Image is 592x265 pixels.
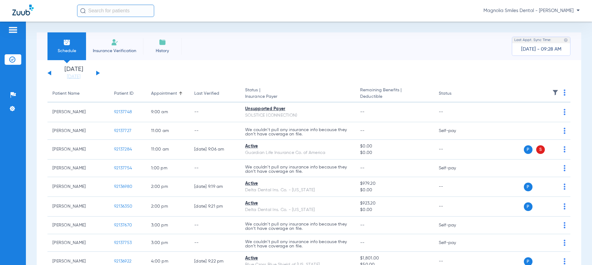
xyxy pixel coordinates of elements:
[360,143,429,150] span: $0.00
[114,90,141,97] div: Patient ID
[245,200,350,207] div: Active
[564,222,565,228] img: group-dot-blue.svg
[245,255,350,262] div: Active
[434,197,475,217] td: --
[552,89,558,96] img: filter.svg
[245,180,350,187] div: Active
[564,258,565,264] img: group-dot-blue.svg
[47,140,109,159] td: [PERSON_NAME]
[550,240,556,246] img: x.svg
[47,177,109,197] td: [PERSON_NAME]
[355,85,434,102] th: Remaining Benefits |
[146,217,189,234] td: 3:00 PM
[245,106,350,112] div: Unsupported Payer
[189,102,240,122] td: --
[189,234,240,252] td: --
[245,93,350,100] span: Insurance Payer
[189,217,240,234] td: --
[114,223,132,227] span: 92137670
[52,90,104,97] div: Patient Name
[91,48,138,54] span: Insurance Verification
[151,90,184,97] div: Appointment
[360,207,429,213] span: $0.00
[146,177,189,197] td: 2:00 PM
[189,197,240,217] td: [DATE] 9:21 PM
[146,197,189,217] td: 2:00 PM
[483,8,580,14] span: Magnolia Smiles Dental - [PERSON_NAME]
[564,89,565,96] img: group-dot-blue.svg
[360,223,365,227] span: --
[536,145,545,154] span: S
[47,217,109,234] td: [PERSON_NAME]
[434,177,475,197] td: --
[360,129,365,133] span: --
[245,207,350,213] div: Delta Dental Ins. Co. - [US_STATE]
[194,90,235,97] div: Last Verified
[47,122,109,140] td: [PERSON_NAME]
[114,129,131,133] span: 92137727
[47,197,109,217] td: [PERSON_NAME]
[245,112,350,119] div: SOLSTICE (CONNECTION)
[434,159,475,177] td: Self-pay
[194,90,219,97] div: Last Verified
[564,240,565,246] img: group-dot-blue.svg
[524,183,532,191] span: P
[146,140,189,159] td: 11:00 AM
[189,159,240,177] td: --
[550,184,556,190] img: x.svg
[550,109,556,115] img: x.svg
[146,102,189,122] td: 9:00 AM
[189,177,240,197] td: [DATE] 9:19 AM
[245,240,350,248] p: We couldn’t pull any insurance info because they don’t have coverage on file.
[434,85,475,102] th: Status
[55,66,92,80] li: [DATE]
[360,187,429,193] span: $0.00
[146,234,189,252] td: 3:00 PM
[114,184,132,189] span: 92136980
[564,203,565,209] img: group-dot-blue.svg
[47,102,109,122] td: [PERSON_NAME]
[434,102,475,122] td: --
[360,255,429,262] span: $1,801.00
[245,143,350,150] div: Active
[189,122,240,140] td: --
[564,165,565,171] img: group-dot-blue.svg
[360,110,365,114] span: --
[55,74,92,80] a: [DATE]
[564,184,565,190] img: group-dot-blue.svg
[550,165,556,171] img: x.svg
[360,200,429,207] span: $923.20
[114,110,132,114] span: 92137748
[550,203,556,209] img: x.svg
[47,159,109,177] td: [PERSON_NAME]
[550,128,556,134] img: x.svg
[245,165,350,174] p: We couldn’t pull any insurance info because they don’t have coverage on file.
[521,46,561,52] span: [DATE] - 09:28 AM
[8,26,18,34] img: hamburger-icon
[189,140,240,159] td: [DATE] 9:06 AM
[114,204,132,209] span: 92136350
[111,39,118,46] img: Manual Insurance Verification
[114,90,134,97] div: Patient ID
[564,38,568,42] img: last sync help info
[12,5,34,15] img: Zuub Logo
[360,93,429,100] span: Deductible
[524,202,532,211] span: P
[360,241,365,245] span: --
[146,122,189,140] td: 11:00 AM
[564,146,565,152] img: group-dot-blue.svg
[360,166,365,170] span: --
[434,217,475,234] td: Self-pay
[434,140,475,159] td: --
[159,39,166,46] img: History
[550,258,556,264] img: x.svg
[80,8,86,14] img: Search Icon
[148,48,177,54] span: History
[52,48,81,54] span: Schedule
[564,109,565,115] img: group-dot-blue.svg
[245,150,350,156] div: Guardian Life Insurance Co. of America
[514,37,551,43] span: Last Appt. Sync Time:
[114,147,132,151] span: 92137284
[245,187,350,193] div: Delta Dental Ins. Co. - [US_STATE]
[151,90,177,97] div: Appointment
